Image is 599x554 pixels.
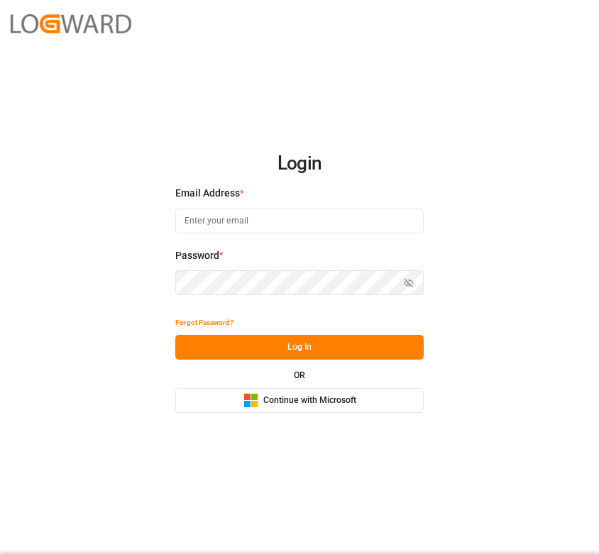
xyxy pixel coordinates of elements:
[175,335,424,360] button: Log In
[175,248,219,263] span: Password
[175,388,424,413] button: Continue with Microsoft
[11,14,131,33] img: Logward_new_orange.png
[175,141,424,187] h2: Login
[175,310,233,335] button: Forgot Password?
[263,394,356,407] span: Continue with Microsoft
[175,209,424,233] input: Enter your email
[294,371,305,380] small: OR
[175,186,240,201] span: Email Address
